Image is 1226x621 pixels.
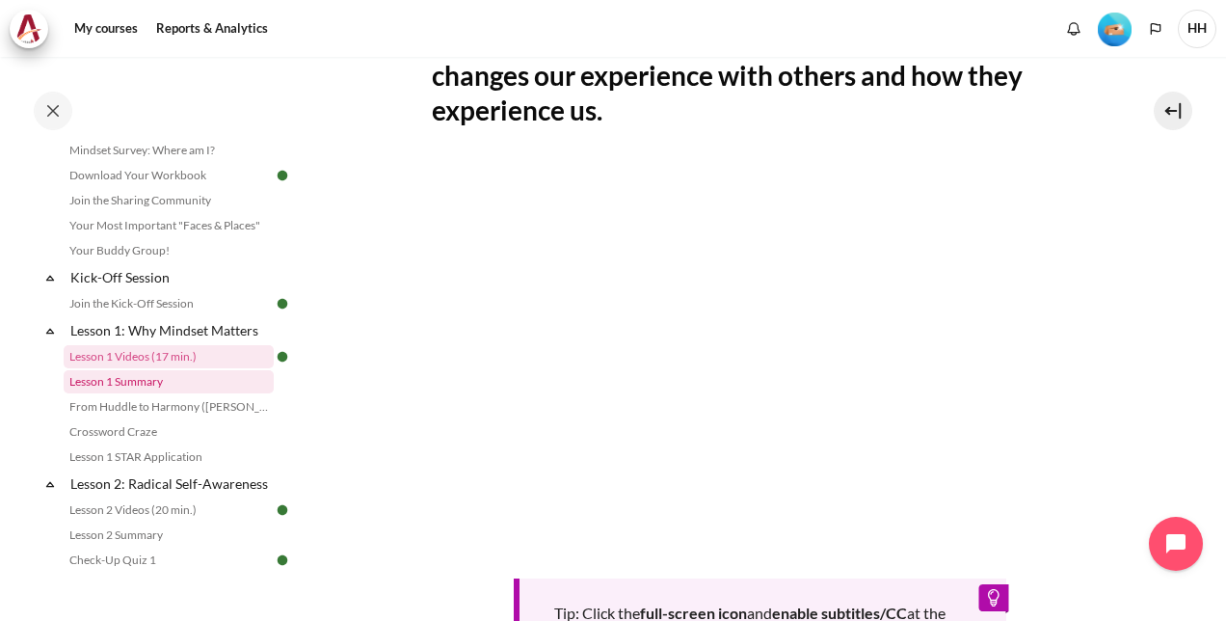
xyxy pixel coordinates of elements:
a: Join the Kick-Off Session [64,292,274,315]
span: Collapse [40,474,60,494]
a: Lesson 1 Videos (17 min.) [64,345,274,368]
a: Reports & Analytics [149,10,275,48]
a: Architeck Architeck [10,10,58,48]
a: From Huddle to Harmony ([PERSON_NAME]'s Story) [64,395,274,418]
a: Lesson 2 Summary [64,524,274,547]
a: Your Most Important "Faces & Places" [64,214,274,237]
div: Level #2 [1098,11,1132,46]
a: Your Buddy Group! [64,239,274,262]
a: Join the Sharing Community [64,189,274,212]
span: HH [1178,10,1216,48]
span: Collapse [40,321,60,340]
img: Done [274,295,291,312]
a: My courses [67,10,145,48]
a: User menu [1178,10,1216,48]
a: Lesson 2 Videos (20 min.) [64,499,274,522]
a: Mindset Survey: Where am I? [64,139,274,162]
span: Collapse [40,268,60,287]
div: Show notification window with no new notifications [1059,14,1088,43]
img: Done [274,348,291,365]
img: Level #2 [1098,13,1132,46]
a: Lesson 1 STAR Application [64,445,274,469]
img: Done [274,167,291,184]
img: Done [274,501,291,519]
a: Lesson 1 Summary [64,370,274,393]
img: Done [274,552,291,569]
a: Level #2 [1090,11,1139,46]
a: Download Your Workbook [64,164,274,187]
a: Check-Up Quiz 1 [64,549,274,572]
a: Lesson 1: Why Mindset Matters [67,317,274,343]
a: Crossword Craze [64,420,274,444]
a: Kick-Off Session [67,264,274,290]
img: Architeck [15,14,42,43]
a: Lesson 2: Radical Self-Awareness [67,471,274,497]
button: Languages [1141,14,1170,43]
iframe: OP-M1-Why Mindset is matter-Media3-Two Mindset [432,163,1089,533]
